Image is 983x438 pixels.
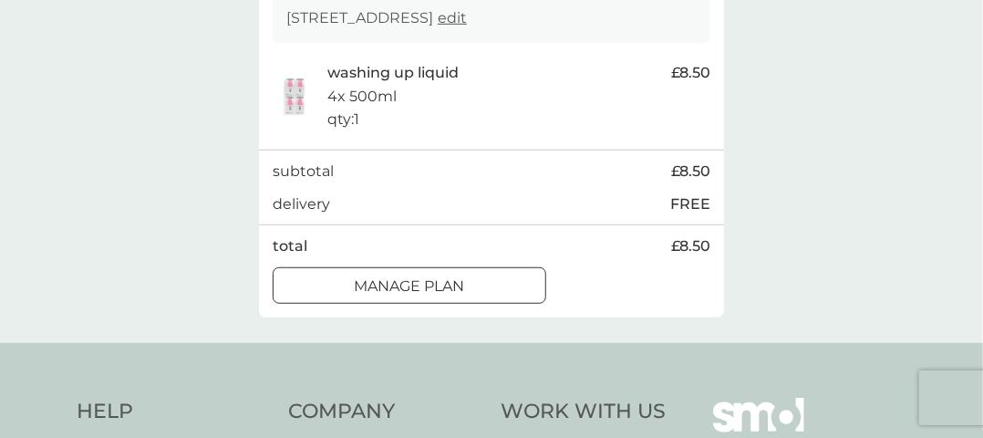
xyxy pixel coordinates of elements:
[671,61,710,85] span: £8.50
[273,193,330,216] p: delivery
[670,193,710,216] p: FREE
[273,267,546,304] button: Manage plan
[438,9,467,26] a: edit
[501,398,666,426] h4: Work With Us
[671,160,710,183] span: £8.50
[327,61,459,85] p: washing up liquid
[355,275,465,298] p: Manage plan
[77,398,271,426] h4: Help
[327,108,359,131] p: qty : 1
[273,160,334,183] p: subtotal
[327,85,397,109] p: 4x 500ml
[273,235,307,258] p: total
[286,6,467,30] p: [STREET_ADDRESS]
[289,398,483,426] h4: Company
[671,235,710,258] span: £8.50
